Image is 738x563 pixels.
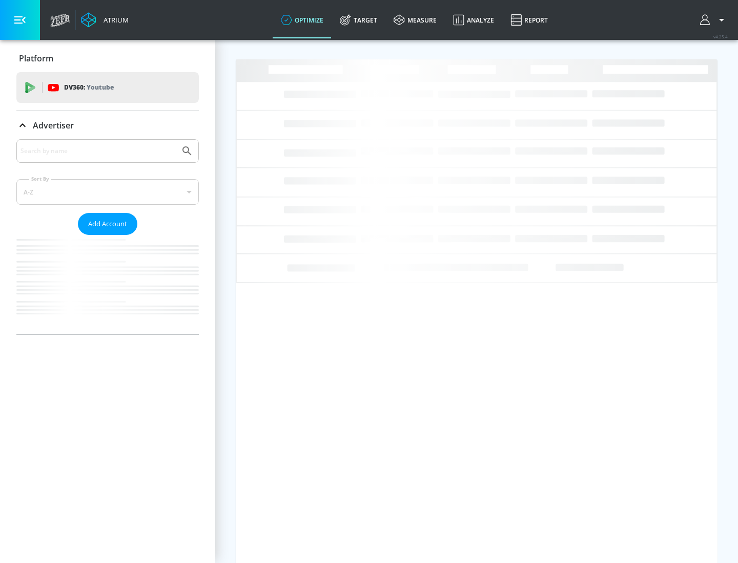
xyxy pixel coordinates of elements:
a: optimize [273,2,332,38]
input: Search by name [20,144,176,158]
div: DV360: Youtube [16,72,199,103]
div: Advertiser [16,111,199,140]
p: Advertiser [33,120,74,131]
div: Platform [16,44,199,73]
span: Add Account [88,218,127,230]
div: Atrium [99,15,129,25]
a: measure [385,2,445,38]
span: v 4.25.4 [713,34,728,39]
div: Advertiser [16,139,199,334]
p: DV360: [64,82,114,93]
p: Platform [19,53,53,64]
a: Report [502,2,556,38]
label: Sort By [29,176,51,182]
a: Atrium [81,12,129,28]
a: Target [332,2,385,38]
a: Analyze [445,2,502,38]
p: Youtube [87,82,114,93]
div: A-Z [16,179,199,205]
nav: list of Advertiser [16,235,199,334]
button: Add Account [78,213,137,235]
